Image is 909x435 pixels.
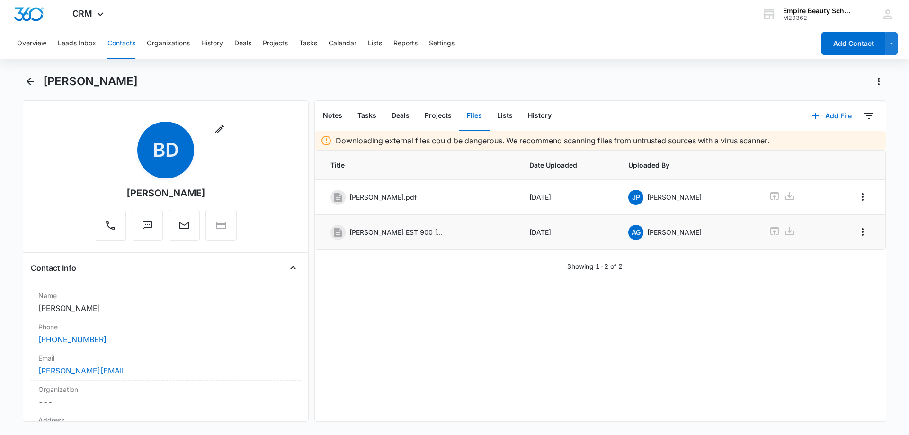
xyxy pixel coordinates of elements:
button: Lists [490,101,520,131]
a: [PERSON_NAME][EMAIL_ADDRESS][DOMAIN_NAME] [38,365,133,376]
a: [PHONE_NUMBER] [38,334,107,345]
button: Email [169,210,200,241]
button: Overflow Menu [855,224,870,240]
button: Call [95,210,126,241]
button: Back [23,74,37,89]
a: Email [169,224,200,232]
h1: [PERSON_NAME] [43,74,138,89]
button: Calendar [329,28,356,59]
label: Phone [38,322,293,332]
p: [PERSON_NAME] [647,227,702,237]
label: Email [38,353,293,363]
div: Organization--- [31,381,301,411]
div: [PERSON_NAME] [126,186,205,200]
button: Overview [17,28,46,59]
button: History [520,101,559,131]
label: Organization [38,384,293,394]
p: [PERSON_NAME] [647,192,702,202]
a: Text [132,224,163,232]
span: Title [330,160,507,170]
dd: --- [38,396,293,408]
button: Tasks [299,28,317,59]
div: Phone[PHONE_NUMBER] [31,318,301,349]
button: Text [132,210,163,241]
span: JP [628,190,643,205]
button: Notes [315,101,350,131]
span: BD [137,122,194,178]
button: Actions [871,74,886,89]
button: Reports [393,28,418,59]
p: [PERSON_NAME].pdf [349,192,417,202]
div: account name [783,7,852,15]
span: Uploaded By [628,160,746,170]
h4: Contact Info [31,262,76,274]
td: [DATE] [518,180,617,215]
button: History [201,28,223,59]
label: Name [38,291,293,301]
button: Settings [429,28,454,59]
p: Downloading external files could be dangerous. We recommend scanning files from untrusted sources... [336,135,769,146]
button: Lists [368,28,382,59]
div: Name[PERSON_NAME] [31,287,301,318]
p: Showing 1-2 of 2 [567,261,623,271]
button: Deals [234,28,251,59]
button: Leads Inbox [58,28,96,59]
span: AG [628,225,643,240]
button: Overflow Menu [855,189,870,204]
div: account id [783,15,852,21]
span: CRM [72,9,92,18]
button: Deals [384,101,417,131]
button: Close [285,260,301,275]
a: Call [95,224,126,232]
button: Organizations [147,28,190,59]
label: Address [38,415,293,425]
button: Tasks [350,101,384,131]
button: Files [459,101,490,131]
button: Filters [861,108,876,124]
dd: [PERSON_NAME] [38,302,293,314]
span: Date Uploaded [529,160,606,170]
p: [PERSON_NAME] EST 900 [DATE].pdf [349,227,444,237]
button: Projects [263,28,288,59]
button: Add File [802,105,861,127]
div: Email[PERSON_NAME][EMAIL_ADDRESS][DOMAIN_NAME] [31,349,301,381]
td: [DATE] [518,215,617,250]
button: Add Contact [821,32,885,55]
button: Contacts [107,28,135,59]
button: Projects [417,101,459,131]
